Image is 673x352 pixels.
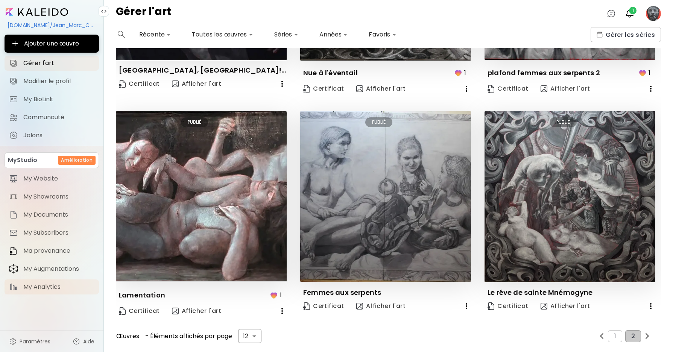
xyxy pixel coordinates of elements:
[303,85,344,93] span: Certificat
[119,307,126,315] img: Certificate
[5,128,99,143] a: completeJalons iconJalons
[118,31,125,38] img: search
[9,264,18,274] img: item
[83,338,94,345] span: Aide
[23,211,94,218] span: My Documents
[9,246,18,255] img: item
[9,282,18,291] img: item
[23,96,94,103] span: My BioLink
[267,288,287,302] button: favorites1
[5,225,99,240] a: itemMy Subscribers
[9,95,18,104] img: My BioLink icon
[485,299,532,314] a: CertificateCertificat
[280,290,282,300] p: 1
[300,81,347,96] a: CertificateCertificat
[303,85,310,93] img: Certificate
[597,32,603,38] img: collections
[119,80,160,88] span: Certificat
[172,80,221,88] span: Afficher l'art
[597,31,655,39] span: Gérer les séries
[541,85,590,93] span: Afficher l'art
[607,9,616,18] img: chatIcon
[23,193,94,200] span: My Showrooms
[116,303,163,319] a: CertificateCertificat
[353,299,409,314] button: view-artAfficher l'art
[9,192,18,201] img: item
[316,29,351,41] div: Années
[356,302,406,310] span: Afficher l'art
[591,27,661,42] button: collectionsGérer les séries
[5,261,99,276] a: itemMy Augmentations
[9,338,17,345] img: settings
[23,114,94,121] span: Communauté
[541,85,547,92] img: view-art
[169,76,224,91] button: view-artAfficher l'art
[271,29,301,41] div: Séries
[599,333,605,339] img: prev
[269,291,278,300] img: favorites
[356,85,406,93] span: Afficher l'art
[300,111,471,282] img: thumbnail
[638,68,647,77] img: favorites
[23,175,94,182] span: My Website
[169,303,224,319] button: view-artAfficher l'art
[145,333,232,340] span: - Éléments affichés par page
[303,302,310,310] img: Certificate
[11,39,93,48] span: Ajouter une œuvre
[485,111,655,282] img: thumbnail
[116,76,163,91] a: CertificateCertificat
[541,302,590,310] span: Afficher l'art
[5,334,55,349] a: Paramètres
[111,333,139,340] span: 9 Œuvres
[116,27,127,42] button: search
[5,243,99,258] a: itemMa provenance
[356,303,363,310] img: view-art
[9,131,18,140] img: Jalons icon
[23,132,94,139] span: Jalons
[356,85,363,92] img: view-art
[303,302,344,310] span: Certificat
[608,330,622,342] button: 1
[9,59,18,68] img: Gérer l'art icon
[119,291,165,300] p: Lamentation
[68,334,99,349] a: Aide
[303,68,358,77] p: Nue à l'éventail
[597,331,606,341] button: prev
[101,8,107,14] img: collapse
[9,228,18,237] img: item
[631,333,635,340] span: 2
[485,81,532,96] a: CertificateCertificat
[73,338,80,345] img: help
[488,288,593,297] p: Le rêve de sainte Mnémogyne
[550,117,577,127] div: PUBLIÉ
[303,288,381,297] p: Femmes aux serpents
[643,331,652,341] button: prev
[5,74,99,89] a: Modifier le profil iconModifier le profil
[625,330,641,342] button: 2
[614,333,616,340] span: 1
[23,229,94,237] span: My Subscribers
[61,157,93,164] h6: Amélioration
[9,210,18,219] img: item
[116,6,171,21] h4: Gérer l'art
[23,265,94,273] span: My Augmentations
[116,111,287,281] img: thumbnail
[136,29,174,41] div: Récente
[5,35,99,53] button: Ajouter une œuvre
[541,303,547,310] img: view-art
[538,81,593,96] button: view-artAfficher l'art
[623,7,636,20] button: bellIcon1
[23,77,94,85] span: Modifier le profil
[9,113,18,122] img: Communauté icon
[172,307,221,315] span: Afficher l'art
[9,174,18,183] img: item
[488,302,494,310] img: Certificate
[452,66,471,80] button: favorites1
[488,68,600,77] p: plafond femmes aux serpents 2
[5,92,99,107] a: completeMy BioLink iconMy BioLink
[5,56,99,71] a: Gérer l'art iconGérer l'art
[9,77,18,86] img: Modifier le profil icon
[366,29,399,41] div: Favoris
[181,117,208,127] div: PUBLIÉ
[172,80,179,87] img: view-art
